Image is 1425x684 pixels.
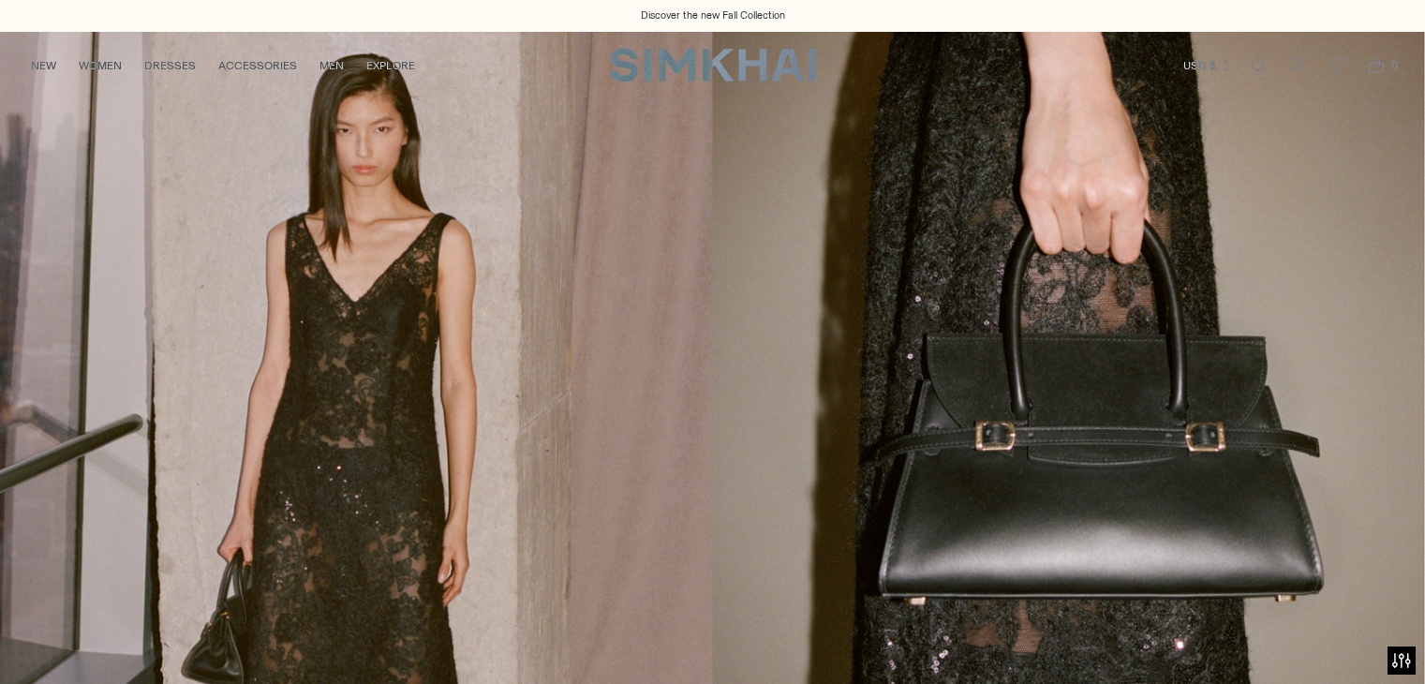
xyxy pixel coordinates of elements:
a: MEN [319,45,344,86]
a: SIMKHAI [610,47,816,83]
a: Wishlist [1318,47,1356,84]
a: EXPLORE [366,45,415,86]
a: WOMEN [79,45,122,86]
a: Go to the account page [1279,47,1316,84]
button: USD $ [1183,45,1233,86]
span: 0 [1386,56,1403,73]
a: Open search modal [1239,47,1277,84]
a: Discover the new Fall Collection [641,8,785,23]
a: NEW [31,45,56,86]
a: ACCESSORIES [218,45,297,86]
a: DRESSES [144,45,196,86]
a: Open cart modal [1358,47,1395,84]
